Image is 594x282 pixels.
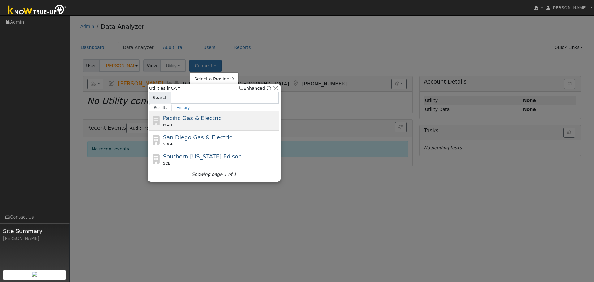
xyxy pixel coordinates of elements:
label: Enhanced [239,85,265,92]
a: CA [171,86,180,91]
i: Showing page 1 of 1 [192,171,236,178]
span: Site Summary [3,227,66,235]
span: SCE [163,161,170,166]
span: [PERSON_NAME] [551,5,588,10]
span: PG&E [163,122,173,128]
div: [PERSON_NAME] [3,235,66,242]
img: Know True-Up [5,3,70,17]
span: SDGE [163,141,174,147]
a: History [172,104,194,111]
a: Select a Provider [190,75,238,84]
span: Pacific Gas & Electric [163,115,222,121]
span: Southern [US_STATE] Edison [163,153,242,160]
span: Search [149,92,171,104]
a: Results [149,104,172,111]
span: San Diego Gas & Electric [163,134,232,141]
span: Show enhanced providers [239,85,271,92]
img: retrieve [32,272,37,277]
a: Enhanced Providers [267,86,271,91]
input: Enhanced [239,86,243,90]
span: Utilities in [149,85,180,92]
